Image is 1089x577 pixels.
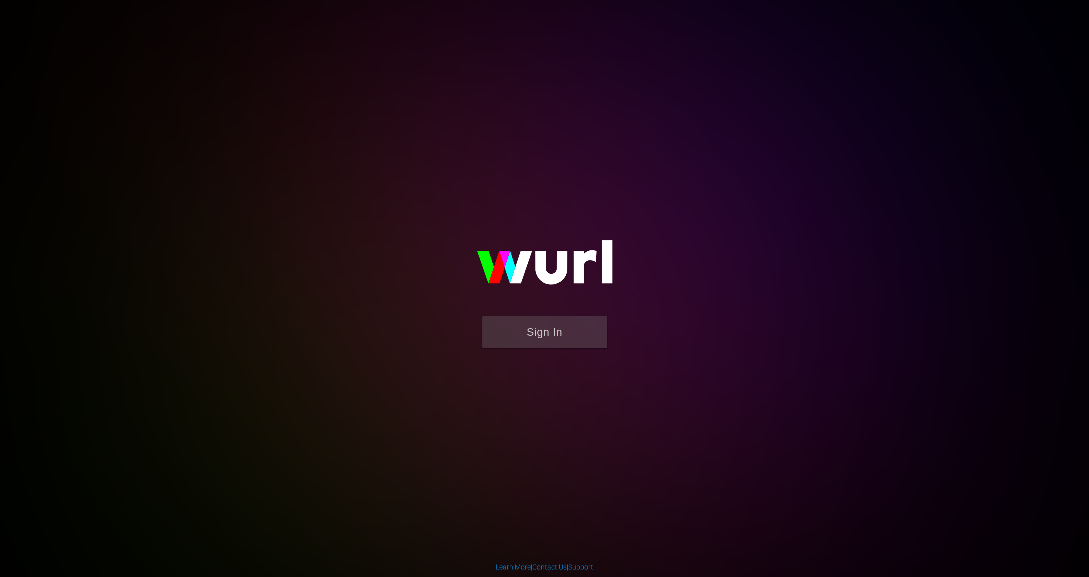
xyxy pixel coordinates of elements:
a: Learn More [496,563,531,571]
img: wurl-logo-on-black-223613ac3d8ba8fe6dc639794a292ebdb59501304c7dfd60c99c58986ef67473.svg [445,219,645,316]
button: Sign In [482,316,607,348]
a: Contact Us [532,563,567,571]
div: | | [496,562,593,572]
a: Support [568,563,593,571]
